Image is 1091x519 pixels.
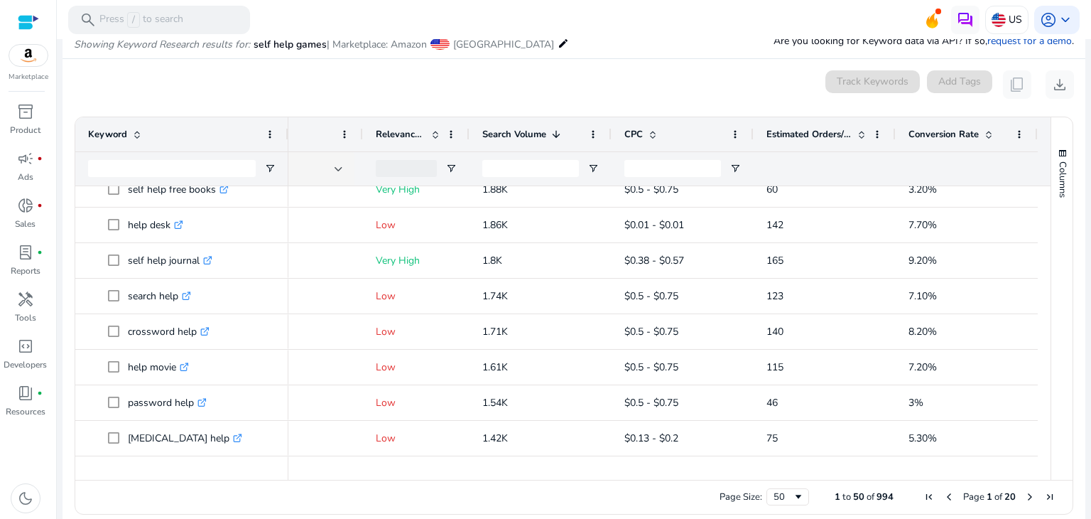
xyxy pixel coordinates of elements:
span: campaign [17,150,34,167]
p: Ads [18,171,33,183]
span: Conversion Rate [908,128,979,141]
span: download [1051,76,1068,93]
span: $0.5 - $0.75 [624,325,678,338]
p: Low [376,317,457,346]
span: 165 [766,254,783,267]
span: 3% [908,396,923,410]
span: 75 [766,432,778,445]
span: Relevance Score [376,128,425,141]
span: 1.86K [482,218,508,232]
span: keyboard_arrow_down [1057,11,1074,28]
div: Page Size: [720,491,762,503]
span: | Marketplace: Amazon [327,38,427,51]
input: CPC Filter Input [624,160,721,177]
p: Very High [376,175,457,204]
span: CPC [624,128,643,141]
p: Low [376,282,457,311]
span: 115 [766,360,783,374]
span: Keyword [88,128,127,141]
span: 7.70% [908,218,937,232]
button: download [1046,70,1074,99]
button: Open Filter Menu [445,163,457,174]
span: 50 [853,491,864,503]
div: 50 [774,491,793,503]
span: 1.74K [482,289,508,303]
span: fiber_manual_record [37,156,43,161]
input: Search Volume Filter Input [482,160,579,177]
div: Last Page [1044,491,1055,503]
span: self help games [254,38,327,51]
span: $0.38 - $0.57 [624,254,684,267]
span: $0.5 - $0.75 [624,289,678,303]
img: amazon.svg [9,45,48,66]
p: Developers [4,358,47,371]
span: 1.61K [482,360,508,374]
button: Open Filter Menu [264,163,276,174]
span: 60 [766,183,778,196]
p: Product [10,124,40,137]
span: 9.20% [908,254,937,267]
span: inventory_2 [17,103,34,120]
p: help desk [128,210,183,240]
p: self help free books [128,175,229,204]
span: 1 [987,491,992,503]
p: [MEDICAL_DATA] help [128,424,242,453]
p: Sales [15,218,36,230]
span: 7.10% [908,289,937,303]
span: donut_small [17,197,34,214]
input: Keyword Filter Input [88,160,256,177]
i: Showing Keyword Research results for: [74,38,250,51]
p: password help [128,388,207,417]
span: 1 [835,491,840,503]
mat-icon: edit [558,35,569,52]
span: 1.88K [482,183,508,196]
span: $0.5 - $0.75 [624,360,678,374]
span: 140 [766,325,783,338]
span: lab_profile [17,244,34,261]
span: $0.5 - $0.75 [624,183,678,196]
img: us.svg [992,13,1006,27]
p: Press to search [99,12,183,28]
p: Resources [6,405,45,418]
button: Open Filter Menu [587,163,599,174]
button: Open Filter Menu [729,163,741,174]
span: 1.8K [482,254,502,267]
span: 20 [1004,491,1016,503]
span: 994 [876,491,894,503]
p: Low [376,459,457,488]
p: Low [376,424,457,453]
p: help movie [128,353,189,382]
span: handyman [17,291,34,308]
span: fiber_manual_record [37,390,43,396]
span: 123 [766,289,783,303]
span: 1.71K [482,325,508,338]
span: 1.42K [482,432,508,445]
p: Low [376,388,457,417]
p: Marketplace [9,72,48,82]
p: Low [376,210,457,240]
span: 5.30% [908,432,937,445]
span: of [994,491,1002,503]
div: Previous Page [943,491,955,503]
span: 3.20% [908,183,937,196]
span: of [867,491,874,503]
span: Search Volume [482,128,546,141]
p: crossword help [128,317,210,346]
span: 46 [766,396,778,410]
span: account_circle [1040,11,1057,28]
p: US [1009,7,1022,32]
span: fiber_manual_record [37,203,43,208]
span: search [80,11,97,28]
span: dark_mode [17,490,34,507]
span: 7.20% [908,360,937,374]
span: Columns [1056,161,1069,198]
span: $0.5 - $0.75 [624,396,678,410]
p: Tools [15,311,36,324]
div: Next Page [1024,491,1036,503]
span: to [842,491,851,503]
span: code_blocks [17,338,34,355]
p: Reports [11,264,40,277]
span: $0.01 - $0.01 [624,218,684,232]
span: 1.54K [482,396,508,410]
span: Page [963,491,984,503]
